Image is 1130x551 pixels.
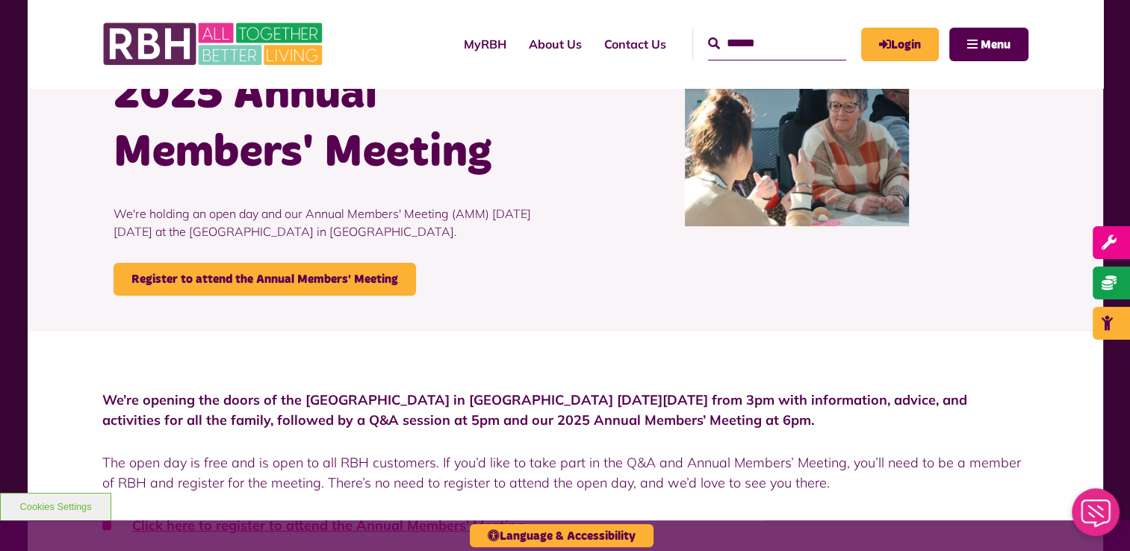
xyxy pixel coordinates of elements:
img: RBH [102,15,326,73]
a: MyRBH [861,28,939,61]
img: IMG 7040 [685,77,909,226]
a: MyRBH [453,24,518,64]
a: Click here to register to attend the Annual Members' Meeting [132,517,525,534]
a: Register to attend the Annual Members' Meeting [114,263,416,296]
p: We're holding an open day and our Annual Members' Meeting (AMM) [DATE][DATE] at the [GEOGRAPHIC_D... [114,182,554,263]
span: Menu [981,39,1011,51]
a: About Us [518,24,593,64]
h1: RBH Open Day and 2025 Annual Members' Meeting [114,7,554,182]
a: Contact Us [593,24,677,64]
button: Navigation [949,28,1028,61]
p: The open day is free and is open to all RBH customers. If you’d like to take part in the Q&A and ... [102,452,1028,493]
input: Search [708,28,846,60]
button: Language & Accessibility [470,524,654,547]
iframe: Netcall Web Assistant for live chat [1063,484,1130,551]
strong: We’re opening the doors of the [GEOGRAPHIC_DATA] in [GEOGRAPHIC_DATA] [DATE][DATE] from 3pm with ... [102,391,967,429]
